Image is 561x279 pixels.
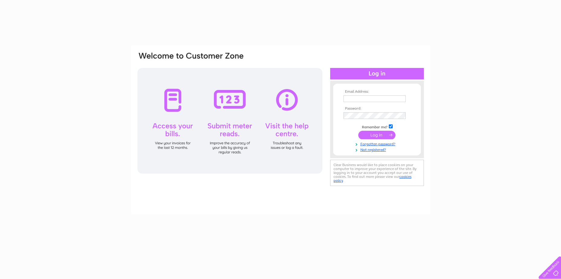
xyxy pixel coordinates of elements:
input: Submit [358,131,395,139]
a: Not registered? [343,146,412,152]
th: Email Address: [342,90,412,94]
a: cookies policy [334,175,411,183]
div: Clear Business would like to place cookies on your computer to improve your experience of the sit... [330,160,424,186]
th: Password: [342,107,412,111]
td: Remember me? [342,123,412,130]
a: Forgotten password? [343,141,412,146]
